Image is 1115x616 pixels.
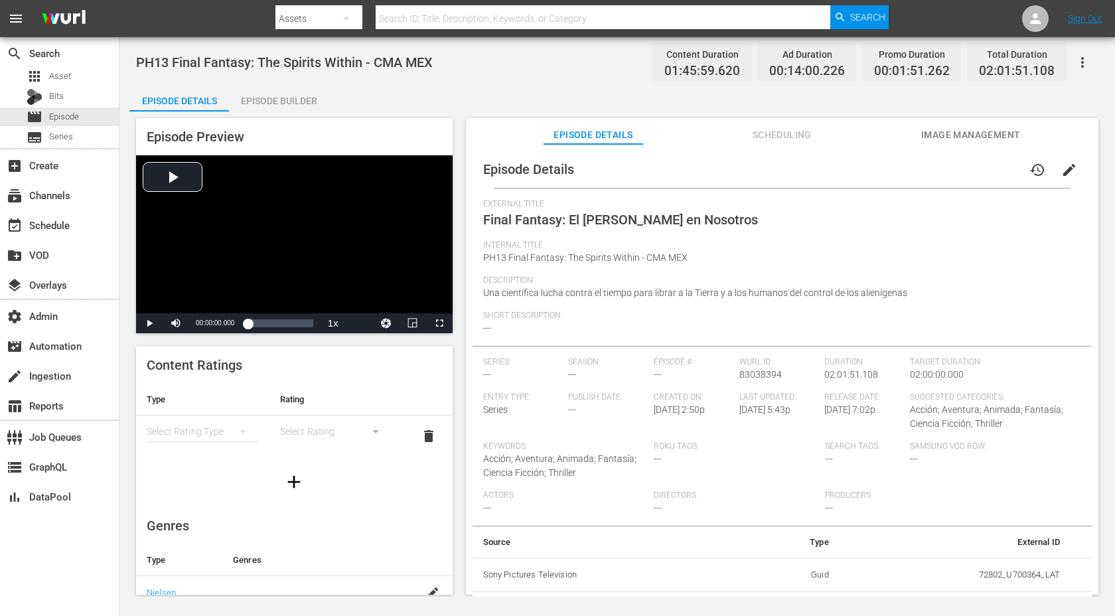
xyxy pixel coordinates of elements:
[910,453,918,464] span: ---
[739,404,790,415] span: [DATE] 5:43p
[413,420,445,452] button: delete
[483,441,647,452] span: Keywords:
[739,369,782,380] span: 83038394
[320,313,346,333] button: Playback Rate
[27,109,42,125] span: Episode
[400,313,426,333] button: Picture-in-Picture
[27,89,42,105] div: Bits
[27,68,42,84] span: Asset
[824,392,903,403] span: Release Date:
[229,85,329,112] button: Episode Builder
[769,45,845,64] div: Ad Duration
[7,158,23,174] span: Create
[147,357,242,373] span: Content Ratings
[473,526,732,558] th: Source
[136,54,433,70] span: PH13 Final Fantasy: The Spirits Within - CMA MEX
[825,502,833,513] span: ---
[1053,154,1085,186] button: edit
[483,240,1075,251] span: Internal Title
[129,85,229,117] div: Episode Details
[136,155,453,333] div: Video Player
[483,161,574,177] span: Episode Details
[8,11,24,27] span: menu
[732,558,840,592] td: Guid
[840,526,1071,558] th: External ID
[483,287,907,298] span: Una científica lucha contra el tiempo para librar a la Tierra y a los humanos del control de los ...
[483,392,562,403] span: Entry Type:
[830,5,889,29] button: Search
[568,392,647,403] span: Publish Date:
[825,491,989,501] span: Producers
[850,5,885,29] span: Search
[910,369,964,380] span: 02:00:00.000
[7,248,23,264] span: VOD
[147,518,189,534] span: Genres
[824,369,878,380] span: 02:01:51.108
[229,85,329,117] div: Episode Builder
[732,526,840,558] th: Type
[483,491,647,501] span: Actors
[483,275,1075,286] span: Description
[654,441,818,452] span: Roku Tags:
[7,277,23,293] span: Overlays
[739,357,818,368] span: Wurl ID:
[136,384,269,416] th: Type
[7,398,23,414] span: Reports
[7,489,23,505] span: DataPool
[222,544,411,576] th: Genres
[979,64,1055,79] span: 02:01:51.108
[49,90,64,103] span: Bits
[129,85,229,112] button: Episode Details
[136,384,453,457] table: simple table
[874,45,950,64] div: Promo Duration
[910,441,989,452] span: Samsung VOD Row:
[147,587,176,597] a: Nielsen
[568,357,647,368] span: Season:
[824,357,903,368] span: Duration:
[654,357,733,368] span: Episode #:
[825,441,904,452] span: Search Tags:
[910,357,1074,368] span: Target Duration:
[654,491,818,501] span: Directors
[49,110,79,123] span: Episode
[483,453,636,478] span: Acción; Aventura; Animada; Fantasía; Ciencia Ficción; Thriller
[7,218,23,234] span: Schedule
[7,459,23,475] span: GraphQL
[840,558,1071,592] td: 72802_U700364_LAT
[136,313,163,333] button: Play
[824,404,875,415] span: [DATE] 7:02p
[654,453,662,464] span: ---
[664,64,740,79] span: 01:45:59.620
[483,252,688,263] span: PH13 Final Fantasy: The Spirits Within - CMA MEX
[7,46,23,62] span: Search
[426,313,453,333] button: Fullscreen
[269,384,403,416] th: Rating
[654,369,662,380] span: ---
[568,369,576,380] span: ---
[483,323,491,333] span: ---
[732,127,832,143] span: Scheduling
[483,311,1075,321] span: Short Description
[483,199,1075,210] span: External Title
[825,453,833,464] span: ---
[473,558,732,592] th: Sony Pictures Television
[874,64,950,79] span: 00:01:51.262
[7,188,23,204] span: Channels
[421,428,437,444] span: delete
[27,129,42,145] span: Series
[483,502,491,513] span: ---
[664,45,740,64] div: Content Duration
[654,404,705,415] span: [DATE] 2:50p
[248,319,313,327] div: Progress Bar
[1029,162,1045,178] span: history
[7,339,23,354] span: Automation
[483,404,508,415] span: Series
[1021,154,1053,186] button: history
[49,130,73,143] span: Series
[373,313,400,333] button: Jump To Time
[568,404,576,415] span: ---
[163,313,189,333] button: Mute
[7,309,23,325] span: Admin
[7,368,23,384] span: Ingestion
[654,392,733,403] span: Created On:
